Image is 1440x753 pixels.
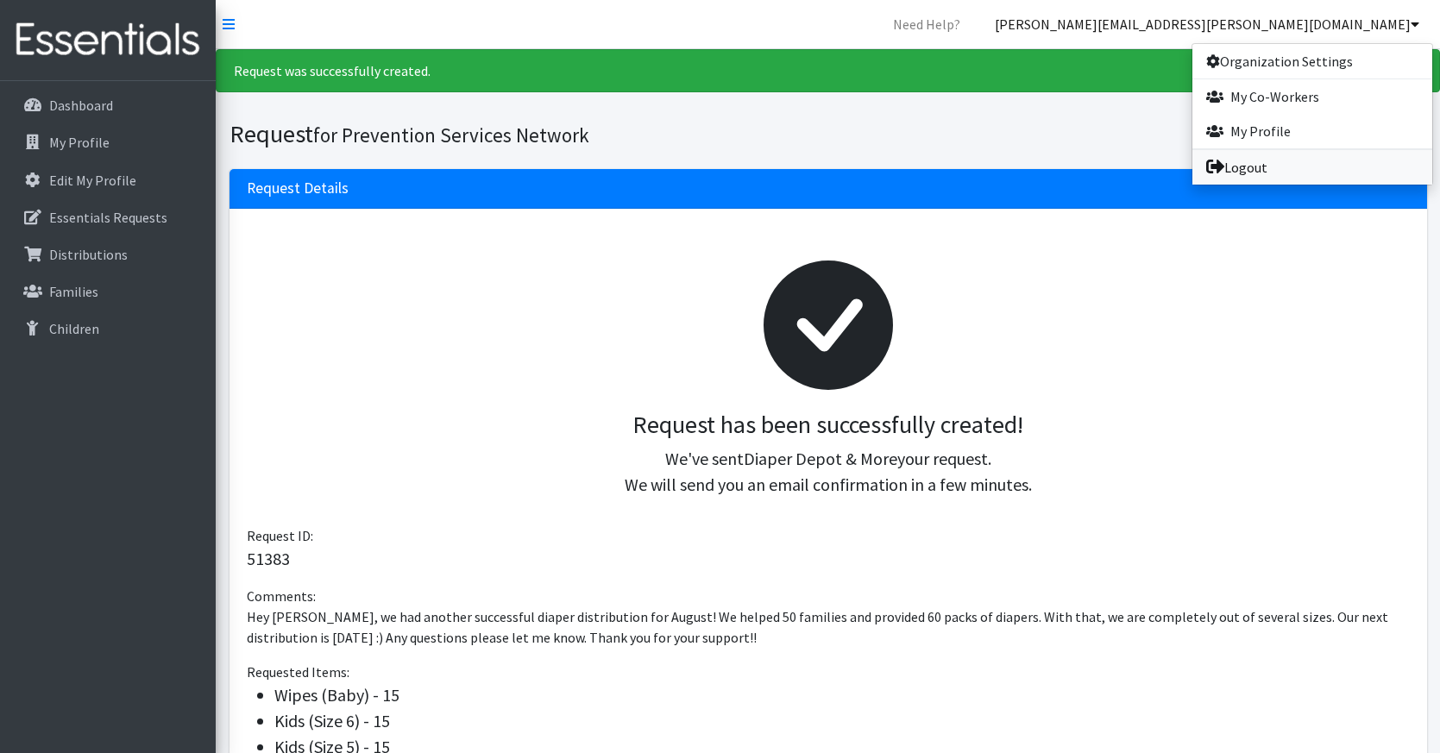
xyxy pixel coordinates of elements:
h1: Request [230,119,822,149]
a: My Co-Workers [1192,79,1432,114]
img: HumanEssentials [7,11,209,69]
h3: Request Details [247,179,349,198]
a: Essentials Requests [7,200,209,235]
p: Dashboard [49,97,113,114]
a: Organization Settings [1192,44,1432,78]
span: Comments: [247,587,316,605]
div: Request was successfully created. [216,49,1440,92]
a: Children [7,311,209,346]
p: 51383 [247,546,1410,572]
a: Logout [1192,150,1432,185]
a: Dashboard [7,88,209,122]
a: My Profile [1192,114,1432,148]
a: Edit My Profile [7,163,209,198]
li: Wipes (Baby) - 15 [274,682,1410,708]
a: Need Help? [879,7,974,41]
p: Hey [PERSON_NAME], we had another successful diaper distribution for August! We helped 50 familie... [247,606,1410,648]
p: Distributions [49,246,128,263]
p: Families [49,283,98,300]
a: My Profile [7,125,209,160]
p: My Profile [49,134,110,151]
p: Children [49,320,99,337]
h3: Request has been successfully created! [261,411,1396,440]
a: Families [7,274,209,309]
span: Diaper Depot & More [744,448,897,469]
a: Distributions [7,237,209,272]
small: for Prevention Services Network [313,122,589,147]
li: Kids (Size 6) - 15 [274,708,1410,734]
span: Request ID: [247,527,313,544]
p: Edit My Profile [49,172,136,189]
p: We've sent your request. We will send you an email confirmation in a few minutes. [261,446,1396,498]
span: Requested Items: [247,663,349,681]
p: Essentials Requests [49,209,167,226]
a: [PERSON_NAME][EMAIL_ADDRESS][PERSON_NAME][DOMAIN_NAME] [981,7,1433,41]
